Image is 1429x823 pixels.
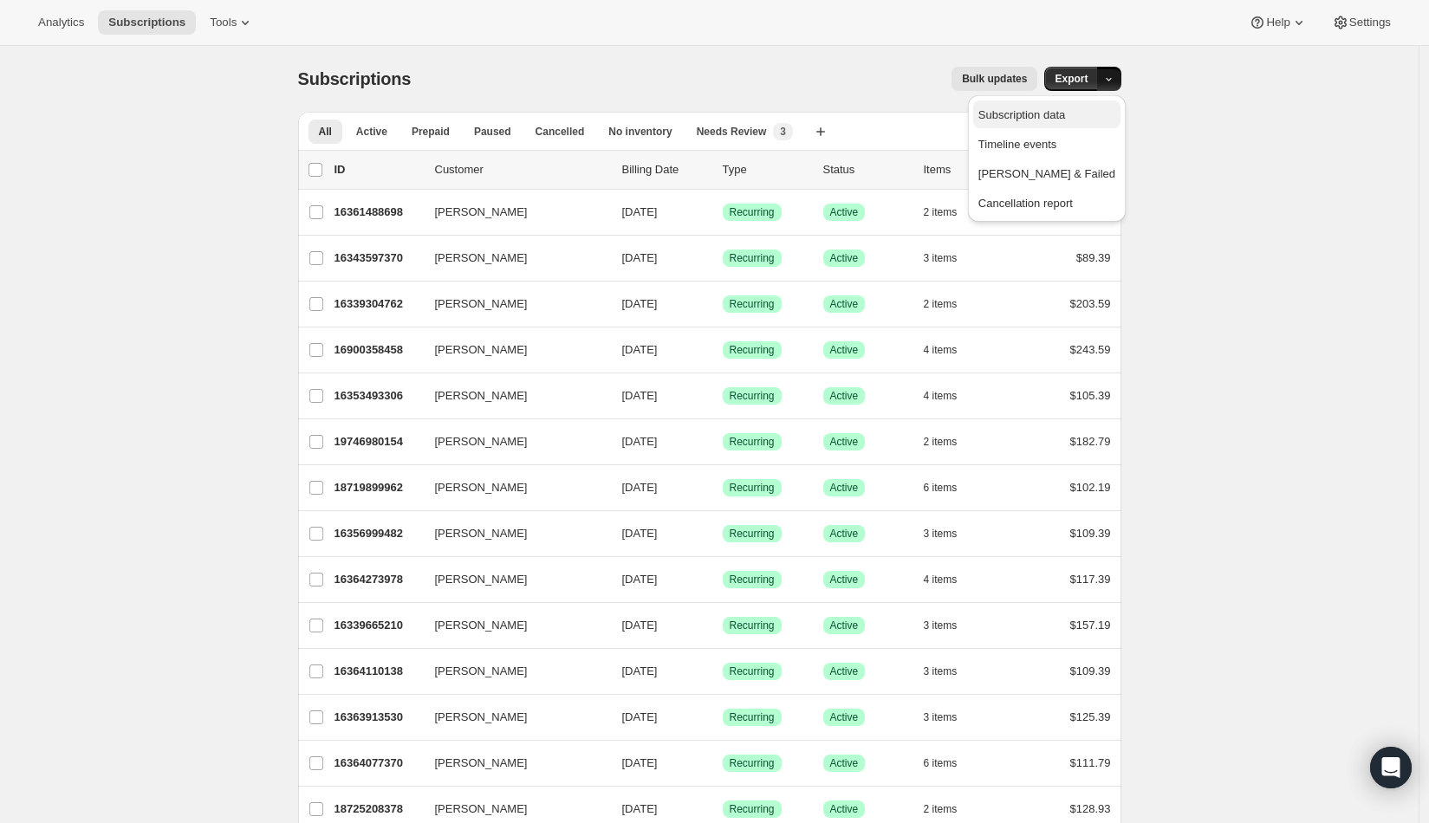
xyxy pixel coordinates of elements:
span: Active [830,664,859,678]
span: $109.39 [1070,664,1111,677]
span: [PERSON_NAME] [435,617,528,634]
span: 3 items [924,664,958,678]
p: 18719899962 [335,479,421,496]
p: 16353493306 [335,387,421,405]
span: 3 items [924,710,958,724]
span: [DATE] [622,297,658,310]
button: 3 items [924,705,977,729]
span: 2 items [924,297,958,311]
button: [PERSON_NAME] [425,612,598,639]
span: [DATE] [622,251,658,264]
span: Recurring [730,205,775,219]
span: Active [830,802,859,816]
span: $243.59 [1070,343,1111,356]
button: 2 items [924,200,977,224]
span: Cancellation report [978,197,1073,210]
p: 19746980154 [335,433,421,450]
span: $89.39 [1076,251,1111,264]
p: Customer [435,161,608,178]
span: Recurring [730,619,775,632]
div: Open Intercom Messenger [1370,747,1412,788]
span: [DATE] [622,756,658,769]
button: 4 items [924,338,977,362]
span: [DATE] [622,481,658,494]
span: [DATE] [622,802,658,815]
span: Active [830,389,859,403]
span: [DATE] [622,619,658,632]
span: Subscriptions [108,16,185,29]
button: [PERSON_NAME] [425,336,598,364]
span: Help [1266,16,1289,29]
div: 16339665210[PERSON_NAME][DATE]SuccessRecurringSuccessActive3 items$157.19 [335,613,1111,638]
button: Create new view [807,120,835,144]
span: 4 items [924,573,958,586]
span: 2 items [924,205,958,219]
span: Recurring [730,710,775,724]
span: 3 [780,125,786,139]
span: Recurring [730,573,775,586]
button: [PERSON_NAME] [425,382,598,410]
span: [PERSON_NAME] [435,479,528,496]
p: 16364110138 [335,663,421,680]
span: Recurring [730,435,775,449]
span: $157.19 [1070,619,1111,632]
span: Settings [1349,16,1391,29]
p: 16363913530 [335,709,421,726]
span: Active [830,297,859,311]
span: No inventory [608,125,672,139]
button: 6 items [924,476,977,500]
span: Recurring [730,297,775,311]
p: 16356999482 [335,525,421,542]
span: Paused [474,125,511,139]
span: [PERSON_NAME] [435,571,528,588]
button: Bulk updates [952,67,1037,91]
button: Settings [1322,10,1401,35]
button: Tools [199,10,264,35]
span: $203.59 [1070,297,1111,310]
button: [PERSON_NAME] [425,703,598,731]
button: Help [1238,10,1317,35]
span: Active [830,756,859,770]
span: Recurring [730,481,775,495]
span: Recurring [730,664,775,678]
span: Active [830,527,859,541]
span: 6 items [924,756,958,770]
span: Tools [210,16,237,29]
div: 16339304762[PERSON_NAME][DATE]SuccessRecurringSuccessActive2 items$203.59 [335,292,1111,316]
span: $102.19 [1070,481,1111,494]
p: 16364273978 [335,571,421,588]
p: ID [335,161,421,178]
span: $109.39 [1070,527,1111,540]
div: 16364077370[PERSON_NAME][DATE]SuccessRecurringSuccessActive6 items$111.79 [335,751,1111,775]
span: Recurring [730,527,775,541]
span: [DATE] [622,343,658,356]
span: Active [356,125,387,139]
button: 4 items [924,384,977,408]
button: [PERSON_NAME] [425,566,598,593]
button: 3 items [924,246,977,270]
span: [DATE] [622,389,658,402]
span: Prepaid [412,125,450,139]
span: Recurring [730,756,775,770]
span: [PERSON_NAME] [435,800,528,818]
div: 16364273978[PERSON_NAME][DATE]SuccessRecurringSuccessActive4 items$117.39 [335,567,1111,592]
span: [PERSON_NAME] [435,249,528,267]
span: 6 items [924,481,958,495]
span: Subscription data [978,108,1065,121]
span: [PERSON_NAME] [435,433,528,450]
button: 6 items [924,751,977,775]
div: 16364110138[PERSON_NAME][DATE]SuccessRecurringSuccessActive3 items$109.39 [335,659,1111,684]
span: Active [830,710,859,724]
span: Recurring [730,343,775,357]
span: Bulk updates [962,72,1027,86]
span: $182.79 [1070,435,1111,448]
span: Needs Review [697,125,767,139]
span: [PERSON_NAME] [435,341,528,359]
p: 16364077370 [335,755,421,772]
span: $111.79 [1070,756,1111,769]
span: [DATE] [622,435,658,448]
span: [PERSON_NAME] & Failed [978,167,1115,180]
p: 16339304762 [335,295,421,313]
span: Analytics [38,16,84,29]
button: 2 items [924,797,977,821]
